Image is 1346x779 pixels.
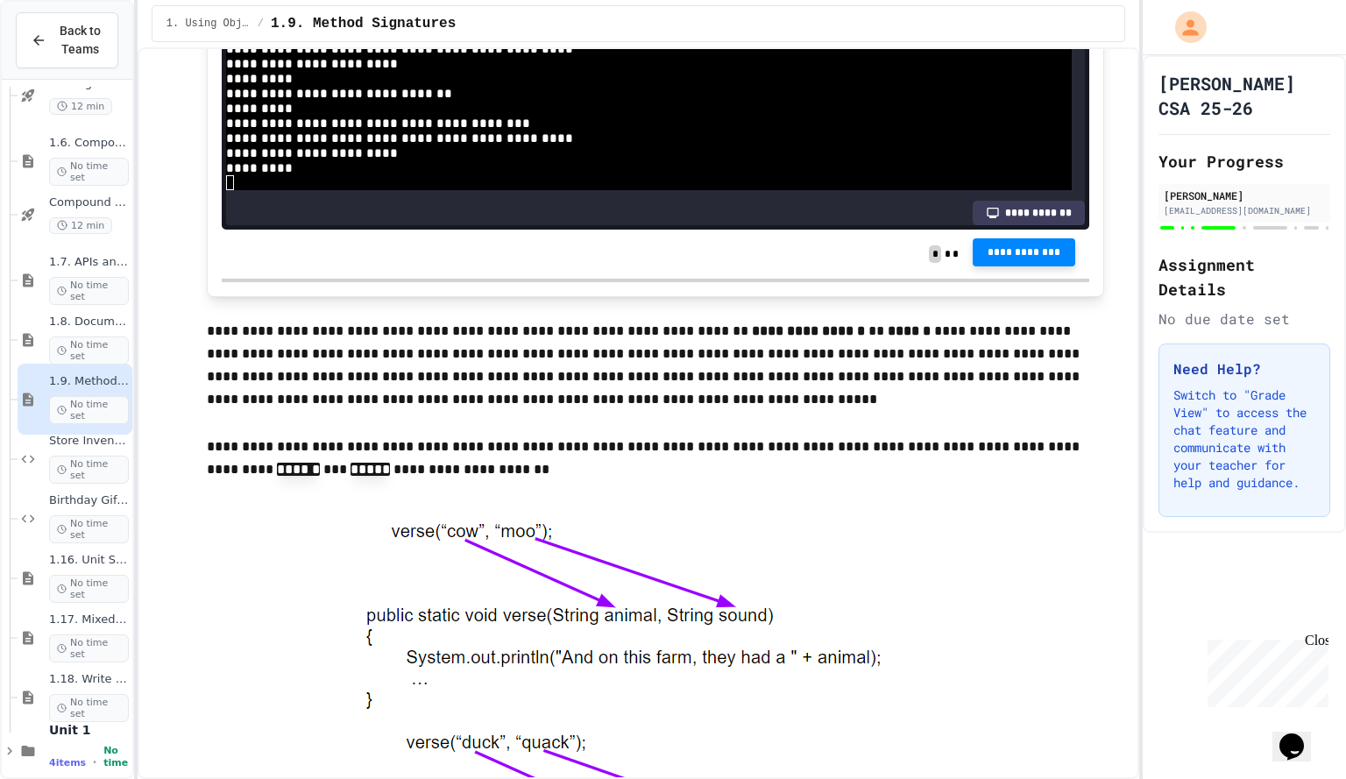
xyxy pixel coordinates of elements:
[49,277,129,305] span: No time set
[49,396,129,424] span: No time set
[49,434,129,449] span: Store Inventory Tracker
[49,553,129,568] span: 1.16. Unit Summary 1a (1.1-1.6)
[271,13,456,34] span: 1.9. Method Signatures
[1164,204,1325,217] div: [EMAIL_ADDRESS][DOMAIN_NAME]
[49,515,129,543] span: No time set
[7,7,121,111] div: Chat with us now!Close
[49,575,129,603] span: No time set
[49,493,129,508] span: Birthday Gift Planner
[49,722,129,738] span: Unit 1
[49,255,129,270] span: 1.7. APIs and Libraries
[1158,308,1330,329] div: No due date set
[258,17,264,31] span: /
[1173,386,1315,492] p: Switch to "Grade View" to access the chat feature and communicate with your teacher for help and ...
[1157,7,1211,47] div: My Account
[49,694,129,722] span: No time set
[57,22,103,59] span: Back to Teams
[1201,633,1328,707] iframe: chat widget
[49,613,129,627] span: 1.17. Mixed Up Code Practice 1.1-1.6
[49,195,129,210] span: Compound assignment operators - Quiz
[1164,188,1325,203] div: [PERSON_NAME]
[49,217,112,234] span: 12 min
[1158,252,1330,301] h2: Assignment Details
[16,12,118,68] button: Back to Teams
[49,757,86,768] span: 4 items
[49,98,112,115] span: 12 min
[1272,709,1328,761] iframe: chat widget
[93,755,96,769] span: •
[49,634,129,662] span: No time set
[49,672,129,687] span: 1.18. Write Code Practice 1.1-1.6
[1173,358,1315,379] h3: Need Help?
[1158,71,1330,120] h1: [PERSON_NAME] CSA 25-26
[49,336,129,365] span: No time set
[49,456,129,484] span: No time set
[49,315,129,329] span: 1.8. Documentation with Comments and Preconditions
[49,374,129,389] span: 1.9. Method Signatures
[49,158,129,186] span: No time set
[49,136,129,151] span: 1.6. Compound Assignment Operators
[166,17,251,31] span: 1. Using Objects and Methods
[1158,149,1330,174] h2: Your Progress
